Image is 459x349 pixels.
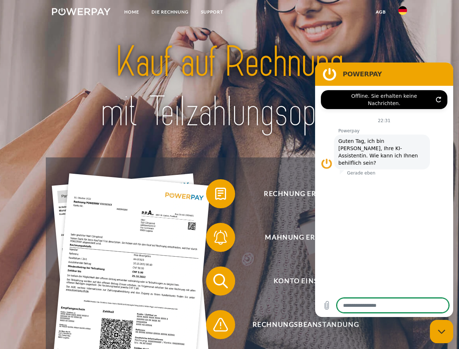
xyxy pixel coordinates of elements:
[195,5,229,19] a: SUPPORT
[206,310,395,339] button: Rechnungsbeanstandung
[398,6,407,15] img: de
[212,228,230,246] img: qb_bell.svg
[206,223,395,252] button: Mahnung erhalten?
[206,179,395,208] button: Rechnung erhalten?
[217,223,395,252] span: Mahnung erhalten?
[69,35,390,139] img: title-powerpay_de.svg
[430,320,453,343] iframe: Schaltfläche zum Öffnen des Messaging-Fensters; Konversation läuft
[145,5,195,19] a: DIE RECHNUNG
[206,266,395,296] button: Konto einsehen
[212,272,230,290] img: qb_search.svg
[118,5,145,19] a: Home
[370,5,392,19] a: agb
[212,185,230,203] img: qb_bill.svg
[217,310,395,339] span: Rechnungsbeanstandung
[212,316,230,334] img: qb_warning.svg
[217,266,395,296] span: Konto einsehen
[217,179,395,208] span: Rechnung erhalten?
[315,63,453,317] iframe: Messaging-Fenster
[52,8,110,15] img: logo-powerpay-white.svg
